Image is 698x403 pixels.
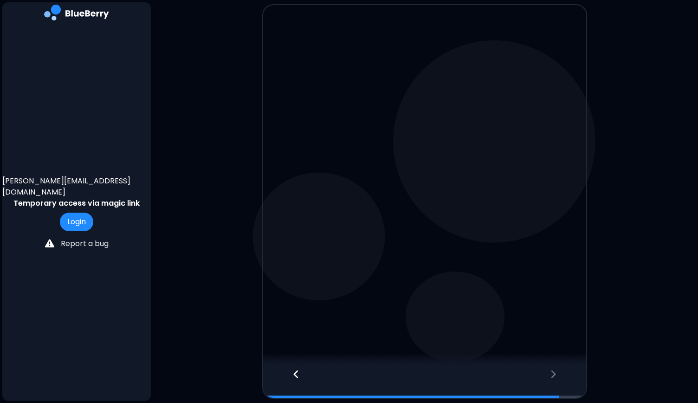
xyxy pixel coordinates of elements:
img: company logo [44,5,109,24]
img: file icon [45,239,54,248]
p: [PERSON_NAME][EMAIL_ADDRESS][DOMAIN_NAME] [2,175,151,198]
a: Login [60,216,93,227]
button: Login [60,213,93,231]
p: Report a bug [61,238,109,249]
p: Temporary access via magic link [13,198,140,209]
